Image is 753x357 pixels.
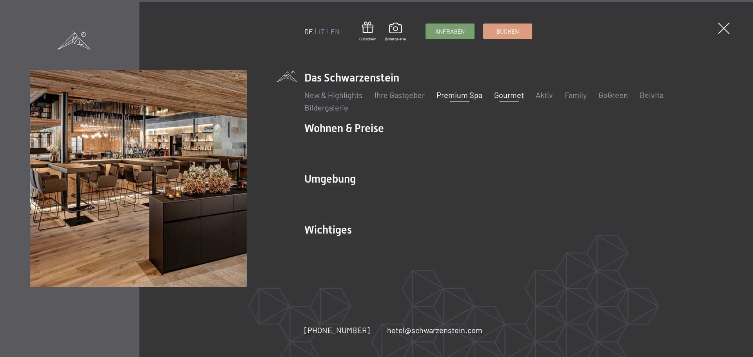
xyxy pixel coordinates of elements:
a: Premium Spa [437,90,482,100]
a: Buchen [484,24,532,39]
a: Anfragen [426,24,474,39]
a: Family [565,90,587,100]
span: Anfragen [435,27,465,36]
a: [PHONE_NUMBER] [304,324,370,335]
a: IT [319,27,325,36]
span: Buchen [497,27,519,36]
a: Gourmet [494,90,524,100]
span: Gutschein [359,36,376,42]
a: Belvita [640,90,664,100]
a: Aktiv [536,90,553,100]
a: DE [304,27,313,36]
a: New & Highlights [304,90,363,100]
span: Bildergalerie [385,36,406,42]
a: EN [331,27,340,36]
a: Bildergalerie [385,23,406,42]
a: GoGreen [598,90,628,100]
a: Gutschein [359,22,376,42]
a: hotel@schwarzenstein.com [387,324,482,335]
a: Bildergalerie [304,103,348,112]
a: Ihre Gastgeber [375,90,425,100]
span: [PHONE_NUMBER] [304,325,370,335]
